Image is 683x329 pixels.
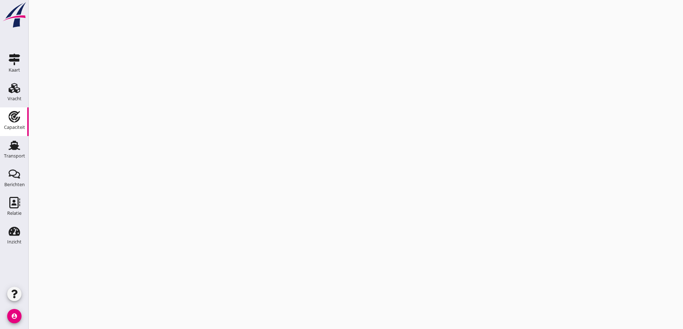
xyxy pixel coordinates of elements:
[7,309,22,323] i: account_circle
[7,211,22,216] div: Relatie
[4,182,25,187] div: Berichten
[9,68,20,72] div: Kaart
[4,154,25,158] div: Transport
[8,96,22,101] div: Vracht
[4,125,25,130] div: Capaciteit
[7,240,22,244] div: Inzicht
[1,2,27,28] img: logo-small.a267ee39.svg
